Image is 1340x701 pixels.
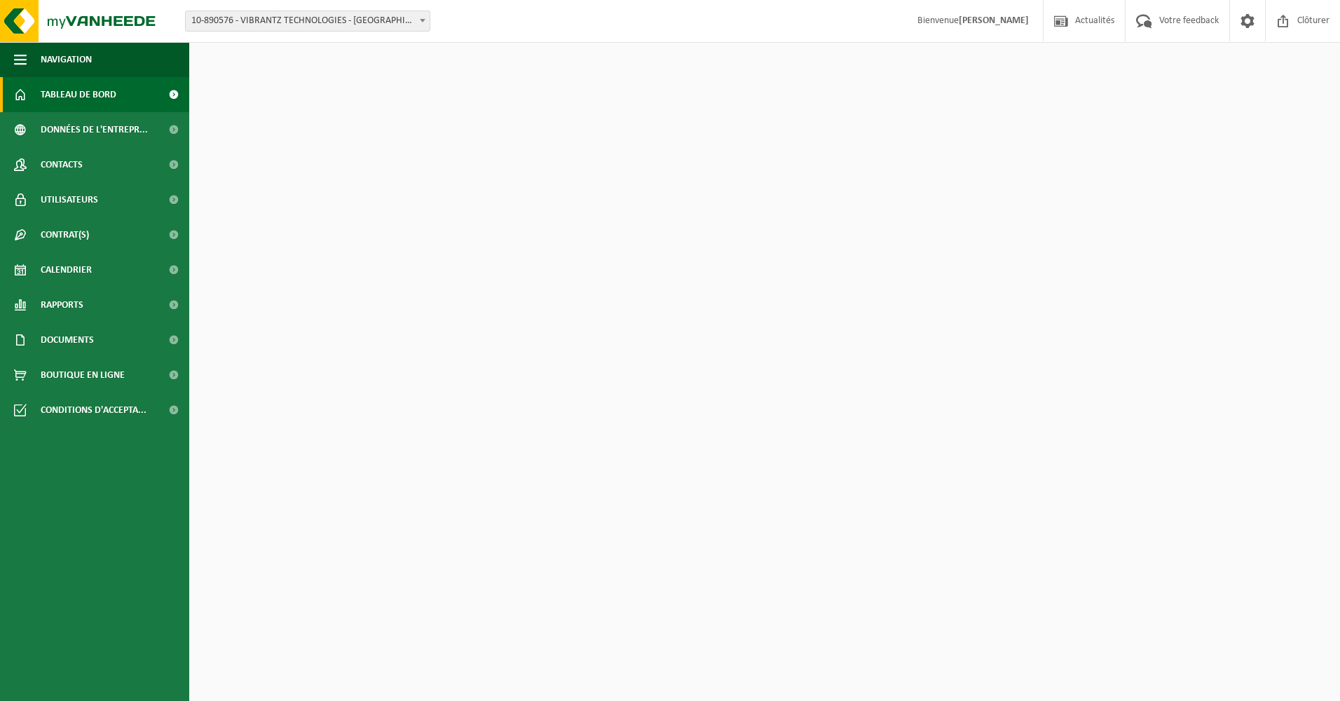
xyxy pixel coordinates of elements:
[41,182,98,217] span: Utilisateurs
[41,322,94,358] span: Documents
[41,252,92,287] span: Calendrier
[41,77,116,112] span: Tableau de bord
[41,287,83,322] span: Rapports
[41,217,89,252] span: Contrat(s)
[185,11,430,32] span: 10-890576 - VIBRANTZ TECHNOLOGIES - SAINT-GHISLAIN
[41,112,148,147] span: Données de l'entrepr...
[41,358,125,393] span: Boutique en ligne
[41,147,83,182] span: Contacts
[959,15,1029,26] strong: [PERSON_NAME]
[186,11,430,31] span: 10-890576 - VIBRANTZ TECHNOLOGIES - SAINT-GHISLAIN
[41,42,92,77] span: Navigation
[41,393,146,428] span: Conditions d'accepta...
